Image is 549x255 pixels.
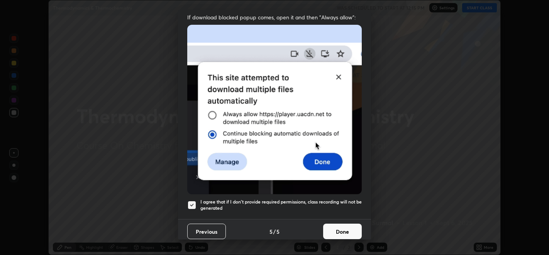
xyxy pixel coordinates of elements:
[200,199,362,211] h5: I agree that if I don't provide required permissions, class recording will not be generated
[187,25,362,194] img: downloads-permission-blocked.gif
[276,228,280,236] h4: 5
[187,14,362,21] span: If download blocked popup comes, open it and then "Always allow":
[187,224,226,239] button: Previous
[323,224,362,239] button: Done
[273,228,276,236] h4: /
[269,228,273,236] h4: 5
